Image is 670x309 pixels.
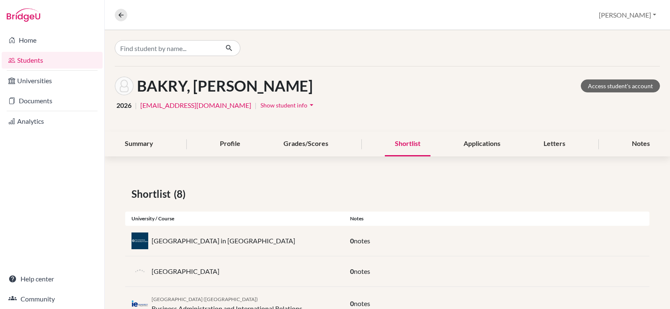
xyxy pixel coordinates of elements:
span: 0 [350,299,354,307]
span: notes [354,267,370,275]
span: Show student info [260,102,307,109]
a: Universities [2,72,103,89]
a: [EMAIL_ADDRESS][DOMAIN_NAME] [140,100,251,110]
div: Notes [622,132,660,156]
a: Analytics [2,113,103,130]
span: 0 [350,237,354,245]
div: Shortlist [385,132,430,156]
img: Yassin Wael BAKRY's avatar [115,77,134,95]
img: Bridge-U [7,8,40,22]
h1: BAKRY, [PERSON_NAME] [137,77,313,95]
span: [GEOGRAPHIC_DATA] ([GEOGRAPHIC_DATA]) [152,296,258,302]
img: default-university-logo-42dd438d0b49c2174d4c41c49dcd67eec2da6d16b3a2f6d5de70cc347232e317.png [131,263,148,280]
div: Letters [533,132,575,156]
div: Applications [454,132,510,156]
p: [GEOGRAPHIC_DATA] in [GEOGRAPHIC_DATA] [152,236,295,246]
button: Show student infoarrow_drop_down [260,99,316,112]
div: Notes [344,215,649,222]
a: Help center [2,271,103,287]
span: | [255,100,257,110]
a: Community [2,291,103,307]
input: Find student by name... [115,40,219,56]
div: Grades/Scores [273,132,338,156]
img: eg_ame_8v453z1j.jpeg [131,232,148,249]
span: notes [354,237,370,245]
div: Profile [210,132,250,156]
button: [PERSON_NAME] [595,7,660,23]
i: arrow_drop_down [307,101,316,109]
span: (8) [174,186,189,202]
a: Students [2,52,103,69]
span: 0 [350,267,354,275]
p: [GEOGRAPHIC_DATA] [152,266,219,276]
span: Shortlist [131,186,174,202]
a: Access student's account [581,79,660,92]
a: Home [2,32,103,49]
img: es_ie_ppg3uco7.png [131,300,148,307]
div: Summary [115,132,163,156]
span: | [135,100,137,110]
span: notes [354,299,370,307]
a: Documents [2,92,103,109]
span: 2026 [116,100,131,110]
div: University / Course [125,215,344,222]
